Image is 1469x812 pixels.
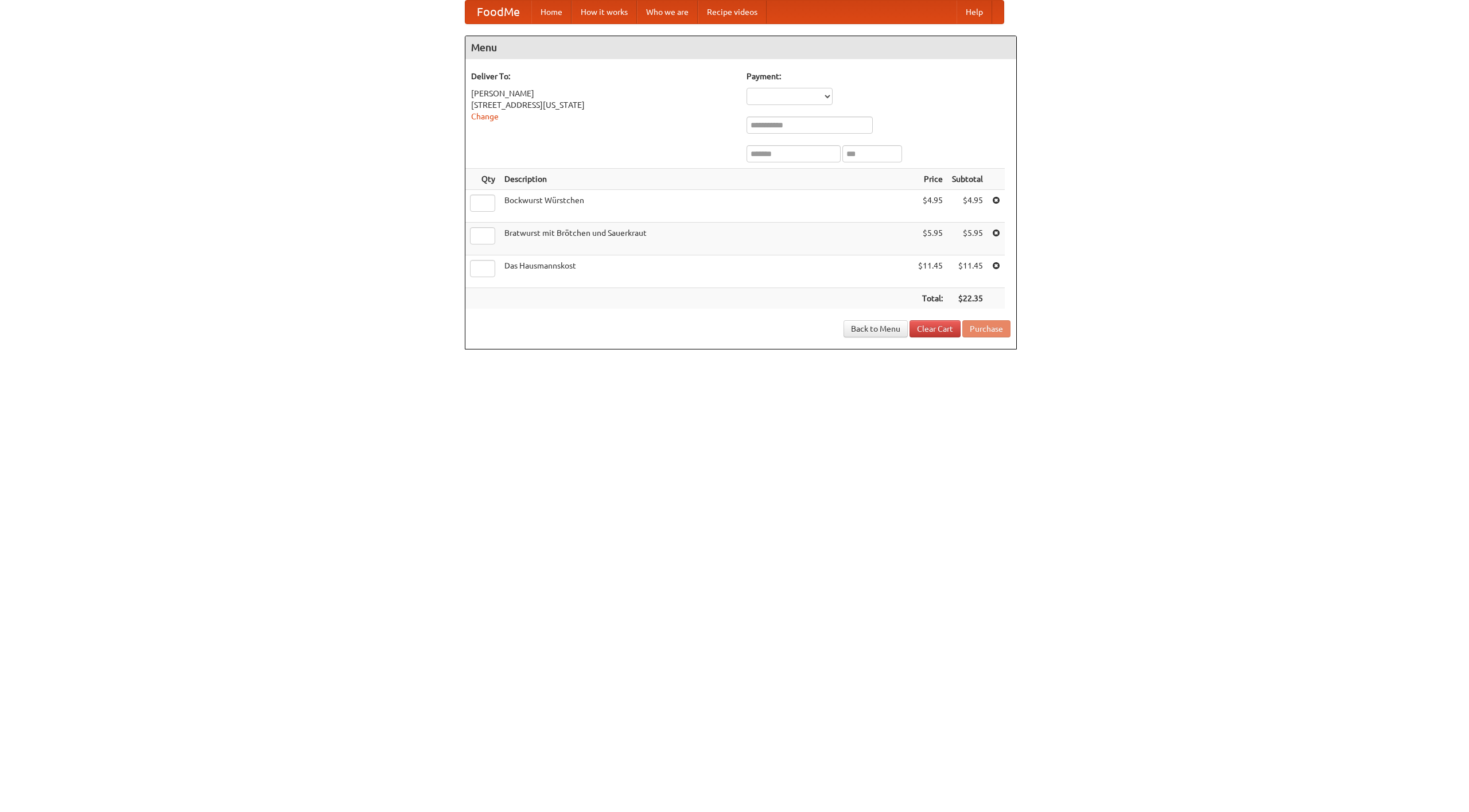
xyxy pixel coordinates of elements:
[471,71,735,82] h5: Deliver To:
[698,1,767,24] a: Recipe videos
[947,169,988,190] th: Subtotal
[500,255,914,288] td: Das Hausmannskost
[914,288,947,309] th: Total:
[947,190,988,223] td: $4.95
[572,1,637,24] a: How it works
[947,223,988,255] td: $5.95
[844,320,908,337] a: Back to Menu
[747,71,1011,82] h5: Payment:
[914,190,947,223] td: $4.95
[914,223,947,255] td: $5.95
[962,320,1011,337] button: Purchase
[914,255,947,288] td: $11.45
[465,169,500,190] th: Qty
[471,99,735,111] div: [STREET_ADDRESS][US_STATE]
[531,1,572,24] a: Home
[500,169,914,190] th: Description
[637,1,698,24] a: Who we are
[914,169,947,190] th: Price
[500,223,914,255] td: Bratwurst mit Brötchen und Sauerkraut
[957,1,992,24] a: Help
[910,320,961,337] a: Clear Cart
[465,1,531,24] a: FoodMe
[947,255,988,288] td: $11.45
[947,288,988,309] th: $22.35
[500,190,914,223] td: Bockwurst Würstchen
[465,36,1016,59] h4: Menu
[471,88,735,99] div: [PERSON_NAME]
[471,112,499,121] a: Change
